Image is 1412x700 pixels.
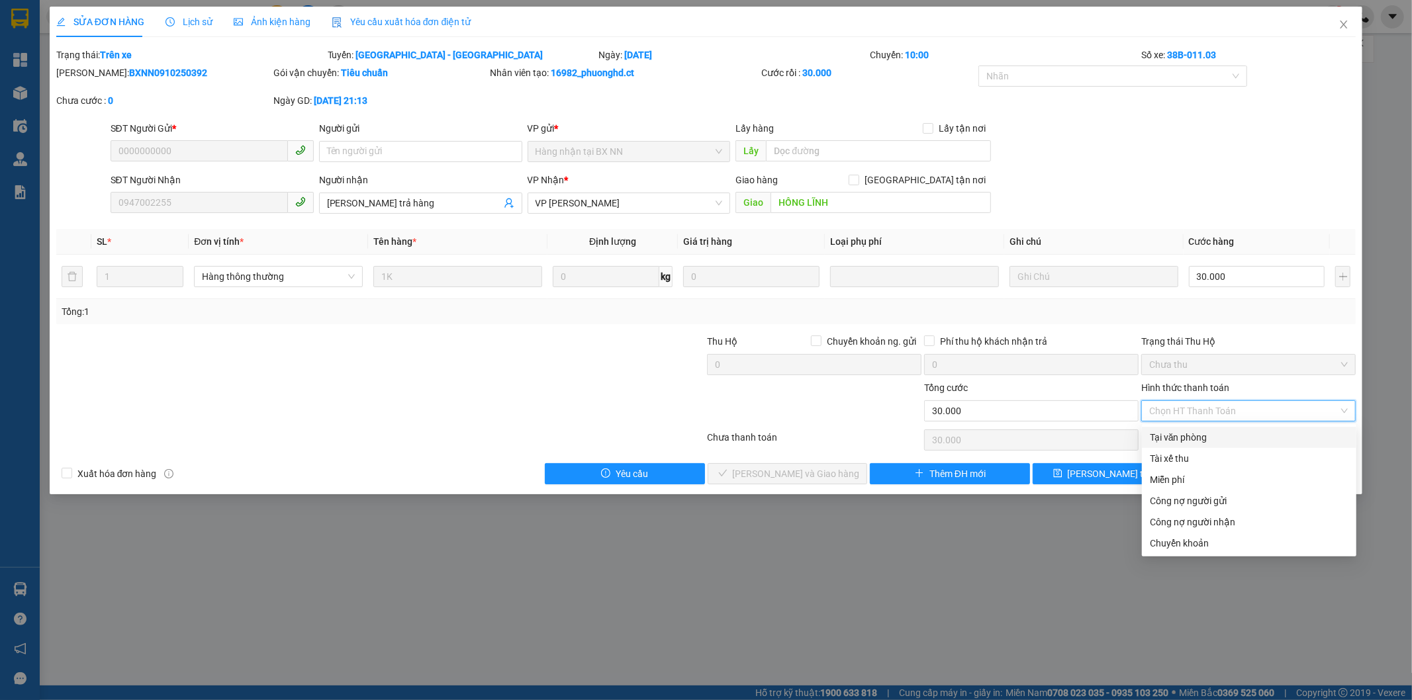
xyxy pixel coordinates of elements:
b: 0 [108,95,113,106]
button: exclamation-circleYêu cầu [545,463,705,484]
div: Trạng thái: [55,48,326,62]
b: [DATE] 21:13 [314,95,367,106]
span: Cước hàng [1189,236,1235,247]
button: check[PERSON_NAME] và Giao hàng [708,463,868,484]
b: GỬI : VP [PERSON_NAME] [17,96,231,118]
b: 10:00 [905,50,929,60]
div: Chuyến: [869,48,1140,62]
span: kg [659,266,673,287]
div: Ngày: [598,48,869,62]
span: Phí thu hộ khách nhận trả [935,334,1053,349]
span: Yêu cầu [616,466,648,481]
div: [PERSON_NAME]: [56,66,271,80]
span: [PERSON_NAME] thay đổi [1068,466,1174,481]
span: Chuyển khoản ng. gửi [822,334,921,349]
input: Dọc đường [771,192,991,213]
span: info-circle [164,469,173,478]
b: Tiêu chuẩn [341,67,388,78]
div: VP gửi [528,121,731,136]
div: SĐT Người Nhận [111,173,314,187]
span: Lấy hàng [735,123,774,134]
span: plus [915,468,924,479]
button: Close [1325,7,1362,44]
div: Miễn phí [1150,472,1348,487]
input: VD: Bàn, Ghế [373,266,542,287]
span: save [1053,468,1062,479]
span: user-add [504,198,514,208]
span: SL [97,236,107,247]
div: Cước gửi hàng sẽ được ghi vào công nợ của người nhận [1142,511,1356,533]
div: Người gửi [319,121,522,136]
span: Thêm ĐH mới [929,466,986,481]
div: Tài xế thu [1150,451,1348,466]
span: Lịch sử [165,17,212,27]
li: Cổ Đạm, xã [GEOGRAPHIC_DATA], [GEOGRAPHIC_DATA] [124,32,553,49]
span: Giao [735,192,771,213]
div: Người nhận [319,173,522,187]
div: Công nợ người nhận [1150,515,1348,529]
span: Giá trị hàng [683,236,732,247]
span: Xuất hóa đơn hàng [72,466,162,481]
b: BXNN0910250392 [129,67,207,78]
div: Cước rồi : [761,66,976,80]
span: phone [295,197,306,207]
input: Ghi Chú [1010,266,1178,287]
div: Chưa thanh toán [706,430,923,453]
button: plusThêm ĐH mới [870,463,1030,484]
img: logo.jpg [17,17,83,83]
b: [GEOGRAPHIC_DATA] - [GEOGRAPHIC_DATA] [356,50,543,60]
div: Số xe: [1140,48,1357,62]
div: Ngày GD: [273,93,488,108]
span: VP Nhận [528,175,565,185]
b: 16982_phuonghd.ct [551,67,635,78]
li: Hotline: 1900252555 [124,49,553,66]
div: Tổng: 1 [62,304,545,319]
span: exclamation-circle [601,468,610,479]
div: Nhân viên tạo: [491,66,759,80]
div: Tuyến: [326,48,598,62]
span: Ảnh kiện hàng [234,17,310,27]
span: Tổng cước [924,382,968,393]
span: picture [234,17,243,26]
span: Định lượng [589,236,636,247]
span: Lấy [735,140,766,161]
button: save[PERSON_NAME] thay đổi [1033,463,1193,484]
th: Loại phụ phí [825,229,1004,255]
th: Ghi chú [1004,229,1184,255]
input: Dọc đường [766,140,991,161]
span: Tên hàng [373,236,416,247]
span: Hàng thông thường [202,267,355,286]
b: Trên xe [100,50,132,60]
span: Chọn HT Thanh Toán [1149,401,1348,421]
b: 30.000 [802,67,831,78]
div: Chuyển khoản [1150,536,1348,550]
span: edit [56,17,66,26]
span: Đơn vị tính [194,236,244,247]
div: Trạng thái Thu Hộ [1141,334,1356,349]
div: Chưa cước : [56,93,271,108]
img: icon [332,17,342,28]
div: SĐT Người Gửi [111,121,314,136]
span: Hàng nhận tại BX NN [536,142,723,161]
div: Gói vận chuyển: [273,66,488,80]
span: Yêu cầu xuất hóa đơn điện tử [332,17,471,27]
b: 38B-011.03 [1167,50,1216,60]
span: [GEOGRAPHIC_DATA] tận nơi [859,173,991,187]
div: Cước gửi hàng sẽ được ghi vào công nợ của người gửi [1142,490,1356,511]
input: 0 [683,266,820,287]
span: VP Hồng Lĩnh [536,193,723,213]
span: Giao hàng [735,175,778,185]
div: Tại văn phòng [1150,430,1348,445]
label: Hình thức thanh toán [1141,382,1229,393]
div: Công nợ người gửi [1150,494,1348,508]
span: close [1339,19,1349,30]
b: [DATE] [625,50,653,60]
button: plus [1335,266,1350,287]
span: Lấy tận nơi [933,121,991,136]
span: Chưa thu [1149,355,1348,374]
span: SỬA ĐƠN HÀNG [56,17,144,27]
span: phone [295,145,306,155]
button: delete [62,266,83,287]
span: clock-circle [165,17,175,26]
span: Thu Hộ [707,336,737,347]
